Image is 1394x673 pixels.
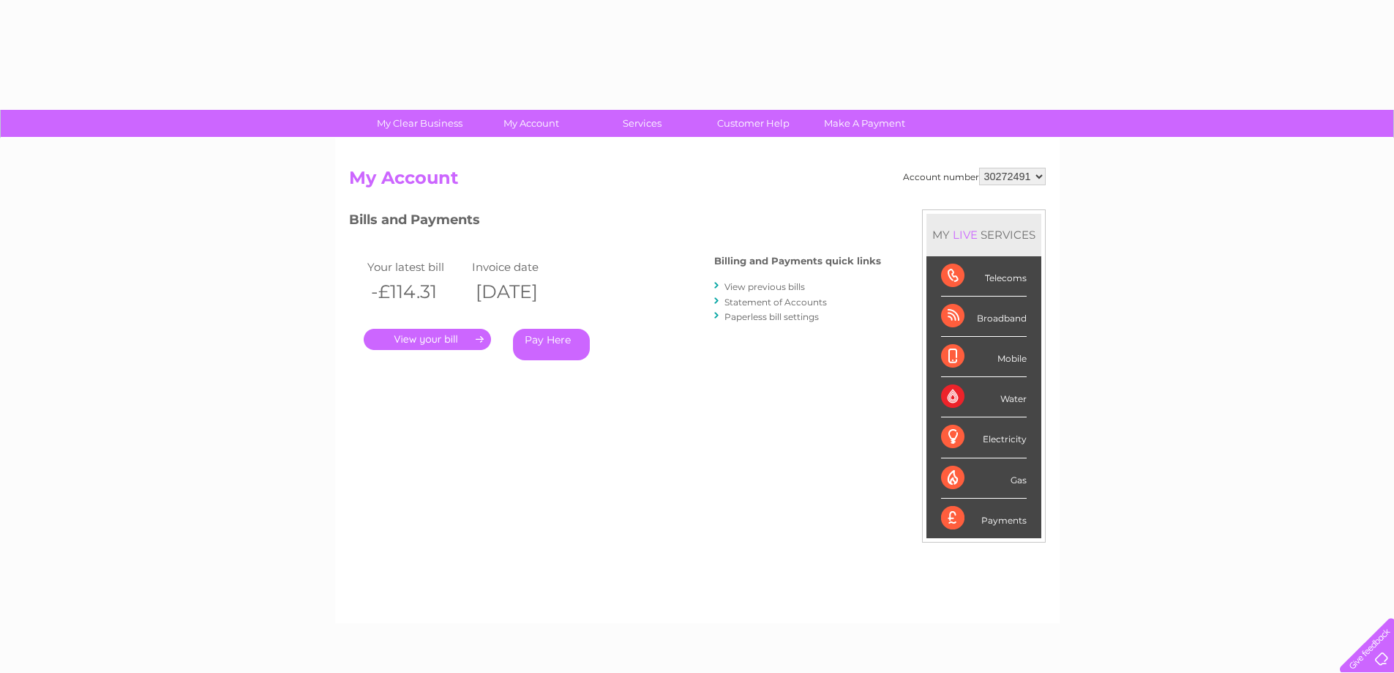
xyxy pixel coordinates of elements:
a: . [364,329,491,350]
div: Water [941,377,1027,417]
a: Paperless bill settings [724,311,819,322]
a: Services [582,110,702,137]
h4: Billing and Payments quick links [714,256,881,267]
a: My Clear Business [359,110,480,137]
a: My Account [471,110,591,137]
h2: My Account [349,168,1046,196]
a: Customer Help [693,110,814,137]
div: LIVE [950,228,981,242]
th: -£114.31 [364,277,469,307]
div: Account number [903,168,1046,185]
td: Invoice date [468,257,574,277]
div: Telecoms [941,256,1027,297]
div: Mobile [941,337,1027,377]
th: [DATE] [468,277,574,307]
div: MY SERVICES [926,214,1041,256]
a: Make A Payment [804,110,925,137]
h3: Bills and Payments [349,209,881,235]
td: Your latest bill [364,257,469,277]
a: Statement of Accounts [724,297,827,308]
div: Broadband [941,297,1027,337]
div: Electricity [941,417,1027,458]
div: Payments [941,499,1027,538]
a: Pay Here [513,329,590,360]
div: Gas [941,458,1027,499]
a: View previous bills [724,281,805,292]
